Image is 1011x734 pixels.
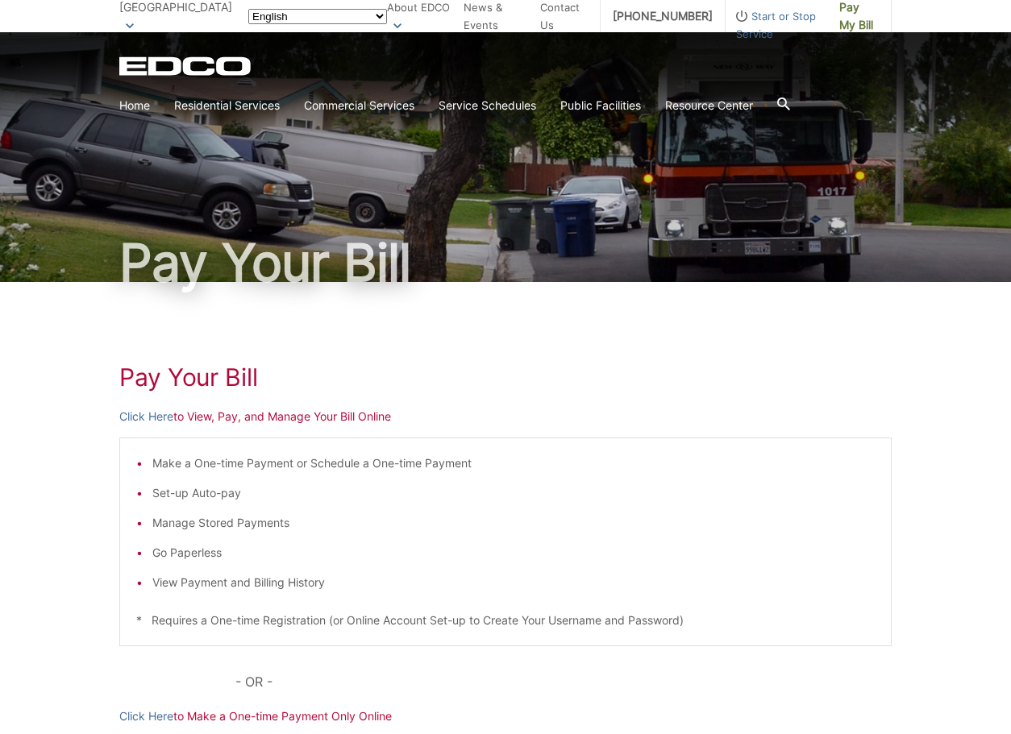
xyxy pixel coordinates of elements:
li: Manage Stored Payments [152,514,875,532]
a: Click Here [119,707,173,725]
li: View Payment and Billing History [152,574,875,591]
h1: Pay Your Bill [119,237,892,288]
p: to Make a One-time Payment Only Online [119,707,892,725]
h1: Pay Your Bill [119,363,892,392]
a: EDCD logo. Return to the homepage. [119,56,253,76]
select: Select a language [248,9,387,24]
p: * Requires a One-time Registration (or Online Account Set-up to Create Your Username and Password) [136,612,875,629]
a: Public Facilities [560,97,641,114]
p: - OR - [235,670,892,693]
a: Click Here [119,408,173,425]
p: to View, Pay, and Manage Your Bill Online [119,408,892,425]
a: Service Schedules [439,97,536,114]
li: Set-up Auto-pay [152,484,875,502]
a: Residential Services [174,97,280,114]
a: Commercial Services [304,97,414,114]
a: Resource Center [665,97,753,114]
li: Make a One-time Payment or Schedule a One-time Payment [152,454,875,472]
li: Go Paperless [152,544,875,562]
a: Home [119,97,150,114]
